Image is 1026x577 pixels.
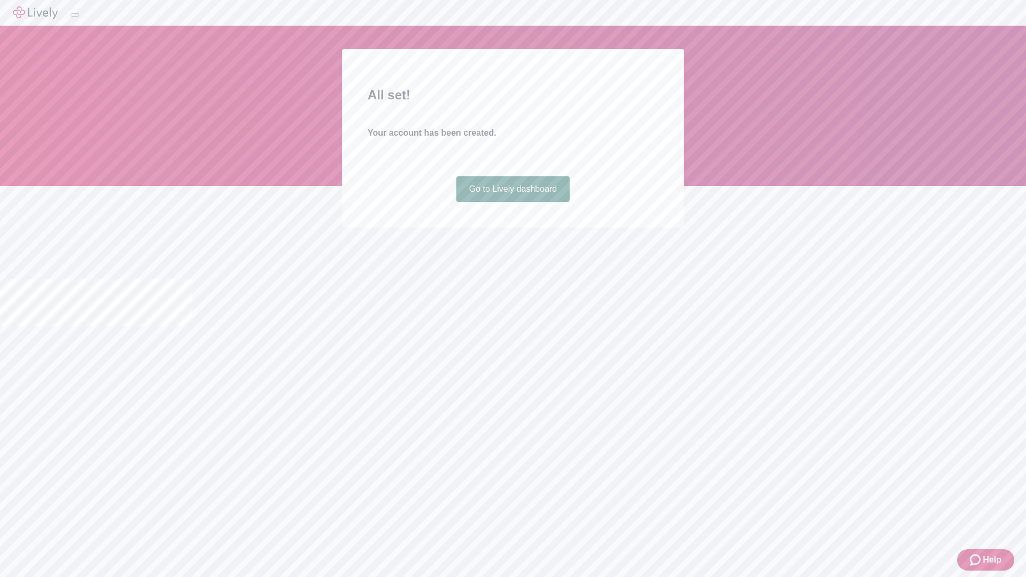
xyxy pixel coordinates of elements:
[368,85,658,105] h2: All set!
[983,553,1001,566] span: Help
[368,127,658,139] h4: Your account has been created.
[970,553,983,566] svg: Zendesk support icon
[13,6,58,19] img: Lively
[957,549,1014,571] button: Zendesk support iconHelp
[456,176,570,202] a: Go to Lively dashboard
[71,13,79,17] button: Log out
